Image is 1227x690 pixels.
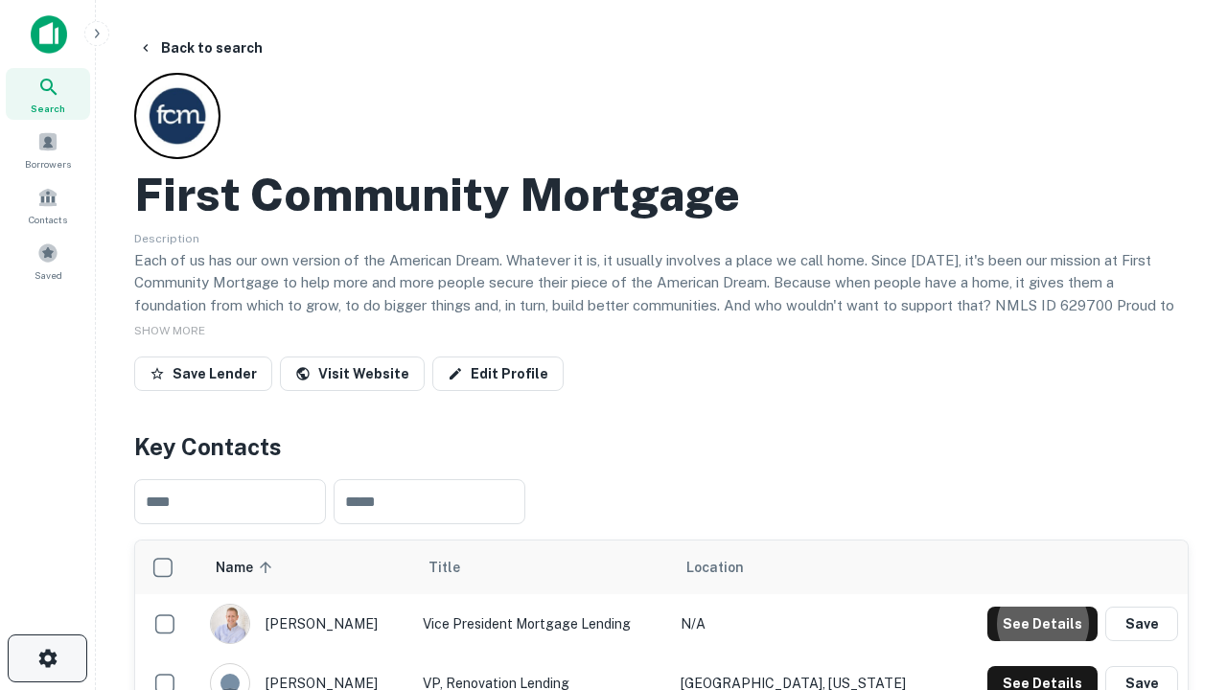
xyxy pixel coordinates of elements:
[6,179,90,231] a: Contacts
[134,324,205,337] span: SHOW MORE
[428,556,485,579] span: Title
[280,356,425,391] a: Visit Website
[200,540,413,594] th: Name
[31,15,67,54] img: capitalize-icon.png
[130,31,270,65] button: Back to search
[6,124,90,175] a: Borrowers
[686,556,744,579] span: Location
[432,356,564,391] a: Edit Profile
[211,605,249,643] img: 1520878720083
[35,267,62,283] span: Saved
[1105,607,1178,641] button: Save
[671,540,949,594] th: Location
[1131,475,1227,567] iframe: Chat Widget
[134,232,199,245] span: Description
[134,249,1189,339] p: Each of us has our own version of the American Dream. Whatever it is, it usually involves a place...
[671,594,949,654] td: N/A
[987,607,1098,641] button: See Details
[413,594,671,654] td: Vice President Mortgage Lending
[134,356,272,391] button: Save Lender
[6,68,90,120] a: Search
[31,101,65,116] span: Search
[134,429,1189,464] h4: Key Contacts
[216,556,278,579] span: Name
[413,540,671,594] th: Title
[134,167,740,222] h2: First Community Mortgage
[29,212,67,227] span: Contacts
[210,604,404,644] div: [PERSON_NAME]
[25,156,71,172] span: Borrowers
[6,235,90,287] a: Saved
